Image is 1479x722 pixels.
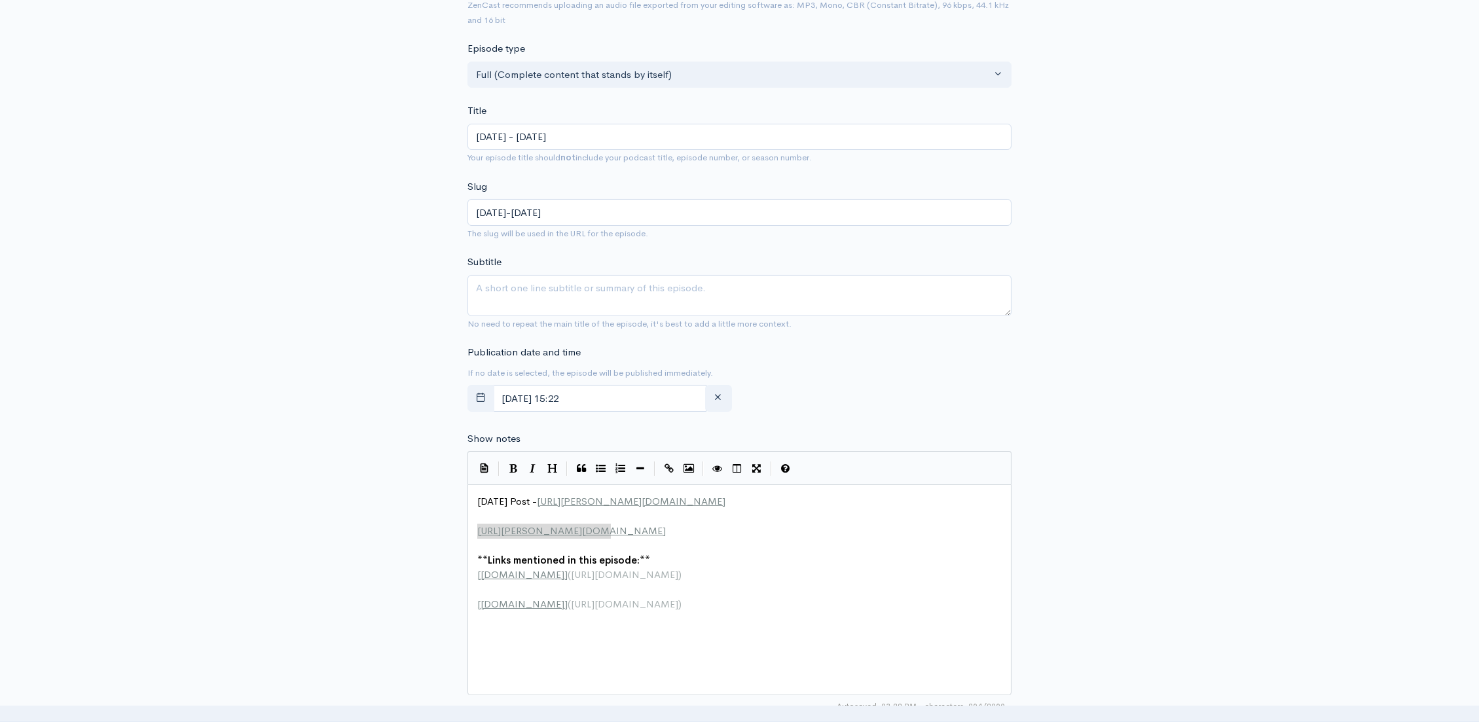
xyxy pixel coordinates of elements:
button: Generic List [591,459,611,478]
span: ) [678,598,682,610]
button: Heading [543,459,562,478]
span: ] [564,598,568,610]
input: title-of-episode [467,199,1012,226]
span: ) [678,568,682,581]
span: ( [568,568,571,581]
span: Links mentioned in this episode: [488,554,640,566]
button: Toggle Preview [708,459,727,478]
small: No need to repeat the main title of the episode, it's best to add a little more context. [467,318,792,329]
i: | [566,461,568,477]
span: [ [477,598,481,610]
i: | [654,461,655,477]
strong: not [560,152,575,163]
input: What is the episode's title? [467,124,1012,151]
span: [URL][PERSON_NAME][DOMAIN_NAME] [477,524,666,537]
span: [ [477,568,481,581]
button: Toggle Fullscreen [747,459,767,478]
label: Show notes [467,431,520,446]
span: [DOMAIN_NAME] [481,598,564,610]
button: clear [705,385,732,412]
button: Insert Show Notes Template [475,458,494,477]
label: Title [467,103,486,118]
span: [URL][PERSON_NAME][DOMAIN_NAME] [537,495,725,507]
label: Subtitle [467,255,502,270]
button: Full (Complete content that stands by itself) [467,62,1012,88]
span: ( [568,598,571,610]
button: Quote [572,459,591,478]
span: [DATE] Post - [477,495,725,507]
button: Insert Image [679,459,699,478]
button: Insert Horizontal Line [630,459,650,478]
button: Bold [503,459,523,478]
div: Full (Complete content that stands by itself) [476,67,991,82]
label: Slug [467,179,487,194]
span: [URL][DOMAIN_NAME] [571,568,678,581]
span: 204/2000 [924,700,1005,712]
small: If no date is selected, the episode will be published immediately. [467,367,713,378]
span: [URL][DOMAIN_NAME] [571,598,678,610]
i: | [771,461,772,477]
small: Your episode title should include your podcast title, episode number, or season number. [467,152,812,163]
i: | [498,461,500,477]
button: Italic [523,459,543,478]
label: Publication date and time [467,345,581,360]
button: Toggle Side by Side [727,459,747,478]
button: Numbered List [611,459,630,478]
span: Autosaved: 03:22 PM [837,700,917,712]
button: Create Link [659,459,679,478]
span: ] [564,568,568,581]
i: | [703,461,704,477]
button: Markdown Guide [776,459,795,478]
small: The slug will be used in the URL for the episode. [467,228,648,239]
label: Episode type [467,41,525,56]
span: [DOMAIN_NAME] [481,568,564,581]
button: toggle [467,385,494,412]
